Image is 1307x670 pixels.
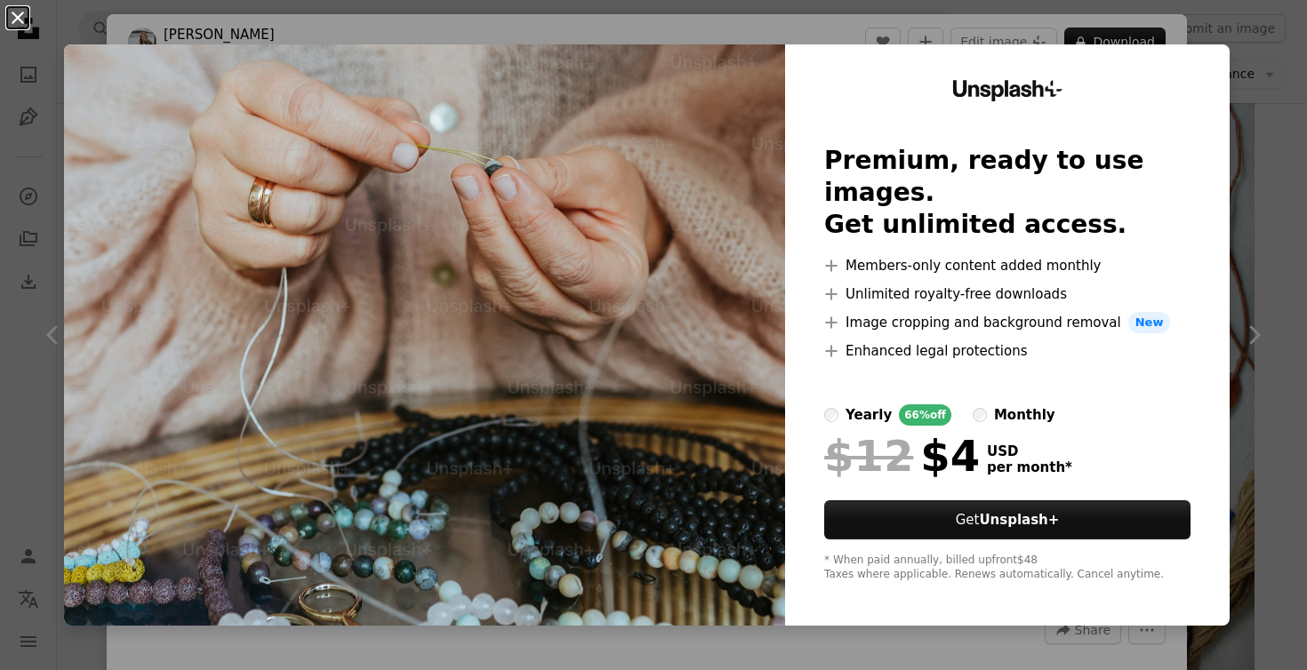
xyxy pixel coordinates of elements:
span: New [1128,312,1171,333]
input: monthly [973,408,987,422]
li: Enhanced legal protections [824,340,1191,362]
span: $12 [824,433,913,479]
li: Members-only content added monthly [824,255,1191,276]
div: 66% off [899,404,951,426]
span: per month * [987,459,1072,475]
h2: Premium, ready to use images. Get unlimited access. [824,145,1191,241]
div: yearly [846,404,892,426]
strong: Unsplash+ [979,512,1059,528]
li: Image cropping and background removal [824,312,1191,333]
div: monthly [994,404,1055,426]
div: * When paid annually, billed upfront $48 Taxes where applicable. Renews automatically. Cancel any... [824,554,1191,582]
li: Unlimited royalty-free downloads [824,283,1191,305]
span: USD [987,443,1072,459]
input: yearly66%off [824,408,838,422]
div: $4 [824,433,980,479]
button: GetUnsplash+ [824,500,1191,539]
